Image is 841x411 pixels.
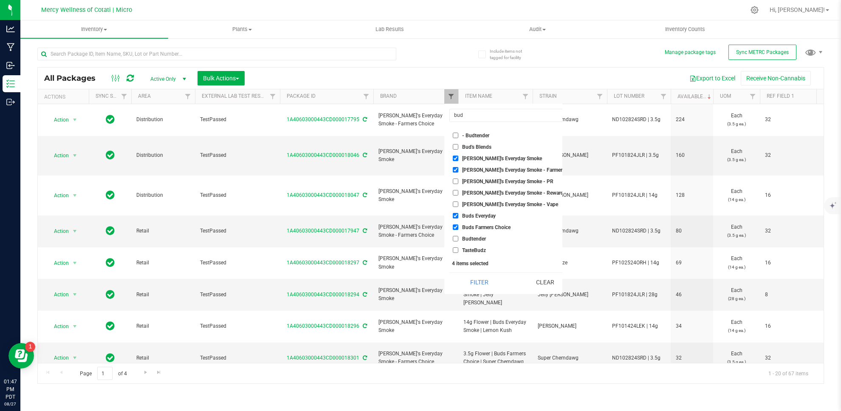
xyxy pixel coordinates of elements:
[136,151,190,159] span: Distribution
[361,292,367,298] span: Sync from Compliance System
[612,354,666,362] span: ND102824SRD | 3.5g
[676,116,708,124] span: 224
[462,236,486,241] span: Budtender
[453,179,458,184] input: [PERSON_NAME]'s Everyday Smoke - PR
[519,89,533,104] a: Filter
[462,145,491,150] span: Bud's Blends
[378,187,453,204] span: [PERSON_NAME]'s Everyday Smoke
[200,227,275,235] span: TestPassed
[677,94,713,99] a: Available
[46,257,69,269] span: Action
[287,292,359,298] a: 1A40603000443CD000018294
[6,98,15,106] inline-svg: Outbound
[453,167,458,173] input: [PERSON_NAME]'s Everyday Smoke - Farmers Choice
[46,225,69,237] span: Action
[70,257,80,269] span: select
[612,116,666,124] span: ND102824SRD | 3.5g
[612,227,666,235] span: ND102824SRD | 3.5g
[106,289,115,300] span: In Sync
[70,320,80,332] span: select
[462,133,489,138] span: - Budtender
[765,291,829,299] span: 8
[728,45,796,60] button: Sync METRC Packages
[453,156,458,161] input: [PERSON_NAME]'s Everyday Smoke
[463,318,528,334] span: 14g Flower | Buds Everyday Smoke | Lemon Kush
[70,114,80,126] span: select
[200,259,275,267] span: TestPassed
[70,190,80,201] span: select
[464,26,611,33] span: Audit
[515,273,575,292] button: Clear
[46,190,69,201] span: Action
[138,93,151,99] a: Area
[136,227,190,235] span: Retail
[611,20,759,38] a: Inventory Counts
[463,20,611,38] a: Audit
[449,273,509,292] button: Filter
[746,89,760,104] a: Filter
[539,93,557,99] a: Strain
[70,225,80,237] span: select
[463,282,528,307] span: 28g Flower | Buds Everyday Smoke | Jelly [PERSON_NAME]
[538,116,602,124] span: Super Chemdawg
[106,352,115,364] span: In Sync
[462,202,558,207] span: [PERSON_NAME]'s Everyday Smoke - Vape
[136,259,190,267] span: Retail
[676,191,708,199] span: 128
[198,71,245,85] button: Bulk Actions
[676,291,708,299] span: 46
[200,191,275,199] span: TestPassed
[453,144,458,150] input: Bud's Blends
[718,187,755,204] span: Each
[46,289,69,300] span: Action
[153,367,165,378] a: Go to the last page
[718,120,755,128] p: (3.5 g ea.)
[200,116,275,124] span: TestPassed
[20,20,168,38] a: Inventory
[736,49,789,55] span: Sync METRC Packages
[462,179,553,184] span: [PERSON_NAME]'s Everyday Smoke - PR
[106,189,115,201] span: In Sync
[200,291,275,299] span: TestPassed
[378,286,453,303] span: [PERSON_NAME]'s Everyday Smoke
[452,261,573,266] div: 4 items selected
[361,116,367,122] span: Sync from Compliance System
[718,231,755,239] p: (3.5 g ea.)
[538,259,602,267] span: Orange Haze
[287,228,359,234] a: 1A40603000443CD000017947
[612,151,666,159] span: PF101824JLR | 3.5g
[741,71,811,85] button: Receive Non-Cannabis
[453,236,458,241] input: Budtender
[718,350,755,366] span: Each
[139,367,152,378] a: Go to the next page
[202,93,268,99] a: External Lab Test Result
[718,358,755,366] p: (3.5 g ea.)
[4,378,17,401] p: 01:47 PM PDT
[96,93,128,99] a: Sync Status
[462,167,582,173] span: [PERSON_NAME]'s Everyday Smoke - Farmers Choice
[136,322,190,330] span: Retail
[316,20,464,38] a: Lab Results
[359,89,373,104] a: Filter
[287,260,359,266] a: 1A40603000443CD000018297
[765,151,829,159] span: 32
[453,247,458,253] input: TasteBudz
[765,227,829,235] span: 32
[97,367,113,380] input: 1
[749,6,760,14] div: Manage settings
[73,367,134,380] span: Page of 4
[718,112,755,128] span: Each
[6,25,15,33] inline-svg: Analytics
[614,93,644,99] a: Lot Number
[450,109,565,122] input: Search
[378,255,453,271] span: [PERSON_NAME]'s Everyday Smoke
[718,147,755,164] span: Each
[200,151,275,159] span: TestPassed
[70,150,80,162] span: select
[44,74,104,83] span: All Packages
[37,48,396,60] input: Search Package ID, Item Name, SKU, Lot or Part Number...
[136,354,190,362] span: Retail
[767,93,794,99] a: Ref Field 1
[453,133,458,138] input: - Budtender
[765,116,829,124] span: 32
